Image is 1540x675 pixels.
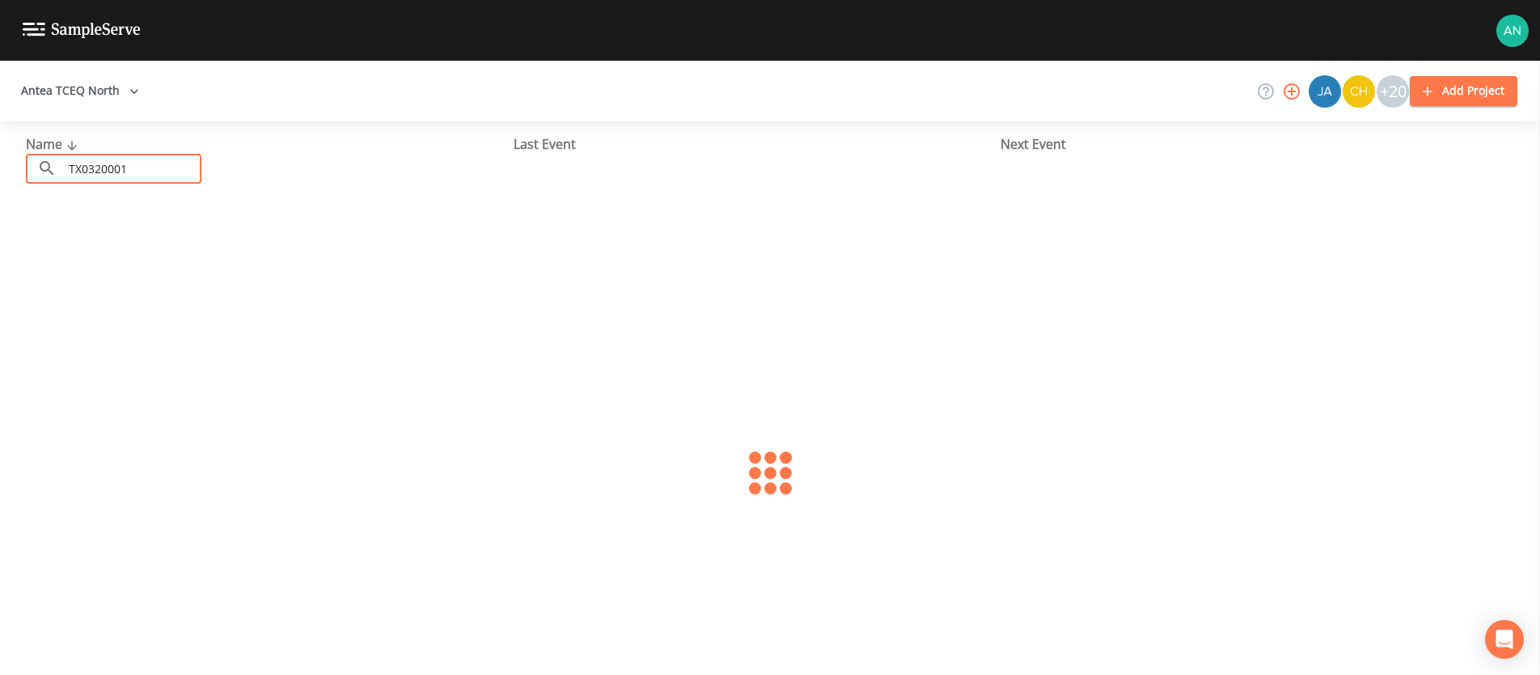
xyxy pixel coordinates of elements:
button: Add Project [1410,76,1517,106]
span: Name [26,135,82,153]
div: Charles Medina [1342,75,1376,108]
img: c74b8b8b1c7a9d34f67c5e0ca157ed15 [1343,75,1375,108]
div: +20 [1377,75,1409,108]
div: James Whitmire [1308,75,1342,108]
div: Open Intercom Messenger [1485,620,1524,659]
div: Next Event [1001,134,1488,154]
input: Search Projects [63,154,201,184]
img: 2e773653e59f91cc345d443c311a9659 [1309,75,1341,108]
div: Last Event [514,134,1001,154]
img: c76c074581486bce1c0cbc9e29643337 [1496,15,1529,47]
button: Antea TCEQ North [15,76,146,106]
img: logo [23,23,141,38]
